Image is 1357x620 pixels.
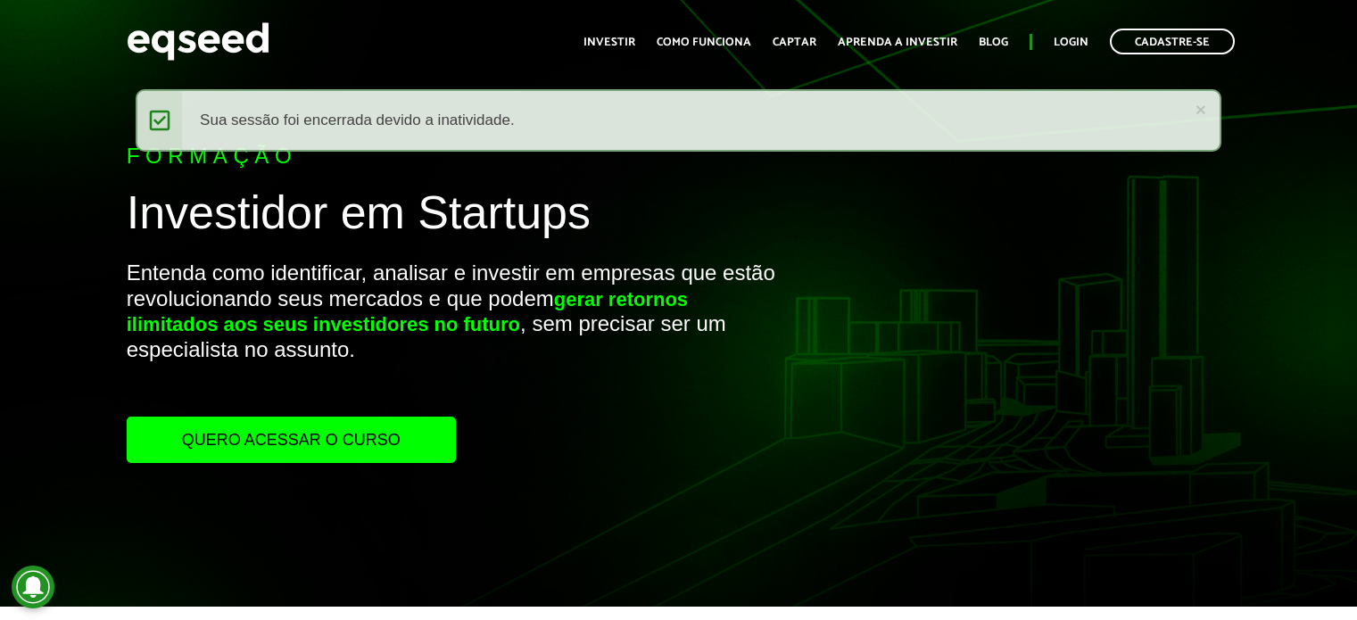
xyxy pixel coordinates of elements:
h1: Investidor em Startups [127,187,779,247]
a: Investir [583,37,635,48]
a: × [1196,100,1206,119]
a: Cadastre-se [1110,29,1235,54]
a: Login [1054,37,1088,48]
img: EqSeed [127,18,269,65]
a: Como funciona [657,37,751,48]
a: Aprenda a investir [838,37,957,48]
div: Sua sessão foi encerrada devido a inatividade. [136,89,1221,152]
a: Captar [773,37,816,48]
p: Formação [127,144,779,169]
a: Quero acessar o curso [127,417,456,463]
p: Entenda como identificar, analisar e investir em empresas que estão revolucionando seus mercados ... [127,260,779,417]
a: Blog [979,37,1008,48]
